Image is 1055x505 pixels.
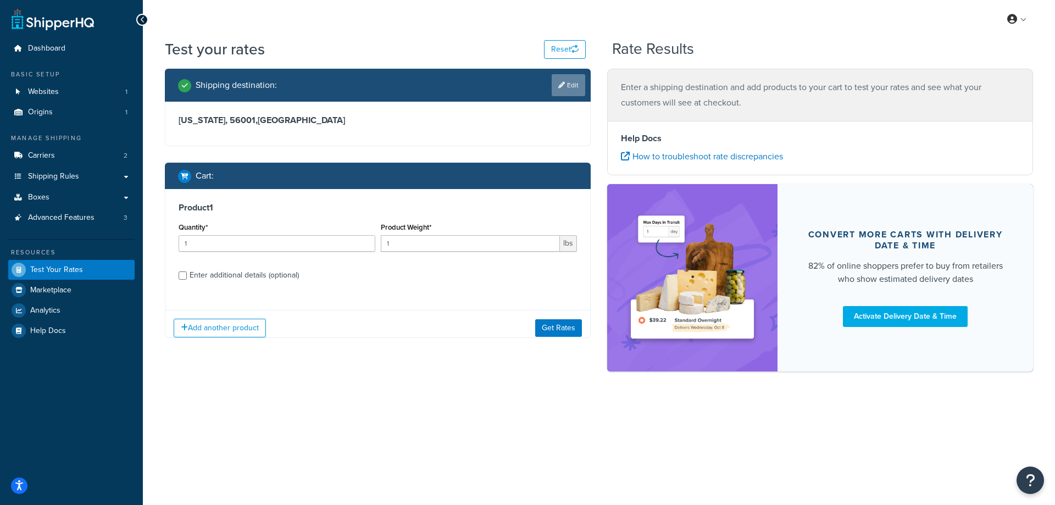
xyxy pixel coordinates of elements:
span: 1 [125,87,127,97]
input: Enter additional details (optional) [179,271,187,280]
div: Enter additional details (optional) [190,268,299,283]
a: Carriers2 [8,146,135,166]
a: Analytics [8,301,135,320]
span: Carriers [28,151,55,160]
button: Open Resource Center [1017,467,1044,494]
p: Enter a shipping destination and add products to your cart to test your rates and see what your c... [621,80,1019,110]
span: Advanced Features [28,213,95,223]
div: Resources [8,248,135,257]
a: Help Docs [8,321,135,341]
span: Boxes [28,193,49,202]
h2: Rate Results [612,41,694,58]
span: 3 [124,213,127,223]
div: Manage Shipping [8,134,135,143]
a: Dashboard [8,38,135,59]
span: Help Docs [30,326,66,336]
span: Dashboard [28,44,65,53]
a: Boxes [8,187,135,208]
a: Activate Delivery Date & Time [843,306,968,327]
a: Websites1 [8,82,135,102]
li: Origins [8,102,135,123]
label: Quantity* [179,223,208,231]
a: Marketplace [8,280,135,300]
a: Origins1 [8,102,135,123]
span: Websites [28,87,59,97]
img: feature-image-ddt-36eae7f7280da8017bfb280eaccd9c446f90b1fe08728e4019434db127062ab4.png [624,201,761,355]
span: Analytics [30,306,60,315]
li: Websites [8,82,135,102]
span: 2 [124,151,127,160]
span: Origins [28,108,53,117]
h2: Shipping destination : [196,80,277,90]
h1: Test your rates [165,38,265,60]
span: Shipping Rules [28,172,79,181]
span: Test Your Rates [30,265,83,275]
button: Reset [544,40,586,59]
a: Edit [552,74,585,96]
li: Advanced Features [8,208,135,228]
label: Product Weight* [381,223,431,231]
span: 1 [125,108,127,117]
h3: Product 1 [179,202,577,213]
li: Carriers [8,146,135,166]
h4: Help Docs [621,132,1019,145]
div: 82% of online shoppers prefer to buy from retailers who show estimated delivery dates [804,259,1007,286]
button: Get Rates [535,319,582,337]
h2: Cart : [196,171,214,181]
span: Marketplace [30,286,71,295]
a: Shipping Rules [8,167,135,187]
span: lbs [560,235,577,252]
a: Advanced Features3 [8,208,135,228]
input: 0 [179,235,375,252]
a: Test Your Rates [8,260,135,280]
h3: [US_STATE], 56001 , [GEOGRAPHIC_DATA] [179,115,577,126]
button: Add another product [174,319,266,337]
div: Basic Setup [8,70,135,79]
a: How to troubleshoot rate discrepancies [621,150,783,163]
div: Convert more carts with delivery date & time [804,229,1007,251]
input: 0.00 [381,235,560,252]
